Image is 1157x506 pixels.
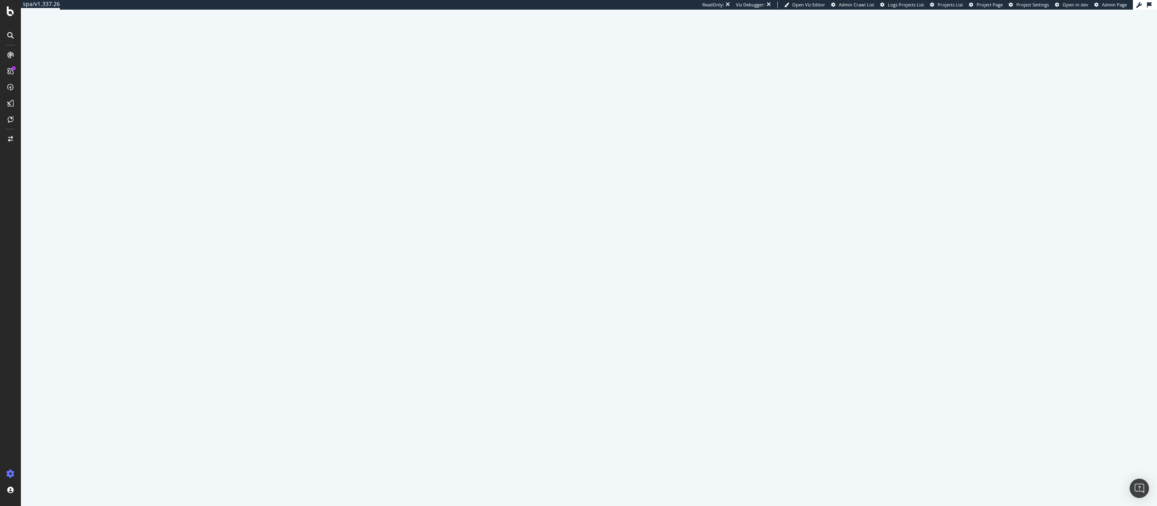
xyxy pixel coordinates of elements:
span: Admin Page [1102,2,1127,8]
a: Admin Page [1094,2,1127,8]
span: Open in dev [1063,2,1088,8]
span: Project Settings [1016,2,1049,8]
div: Viz Debugger: [736,2,765,8]
span: Admin Crawl List [839,2,874,8]
a: Projects List [930,2,963,8]
a: Open in dev [1055,2,1088,8]
div: Open Intercom Messenger [1130,479,1149,498]
a: Project Page [969,2,1003,8]
span: Open Viz Editor [792,2,825,8]
span: Projects List [938,2,963,8]
span: Logs Projects List [888,2,924,8]
span: Project Page [977,2,1003,8]
a: Admin Crawl List [831,2,874,8]
a: Open Viz Editor [784,2,825,8]
a: Logs Projects List [880,2,924,8]
a: Project Settings [1009,2,1049,8]
div: ReadOnly: [702,2,724,8]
